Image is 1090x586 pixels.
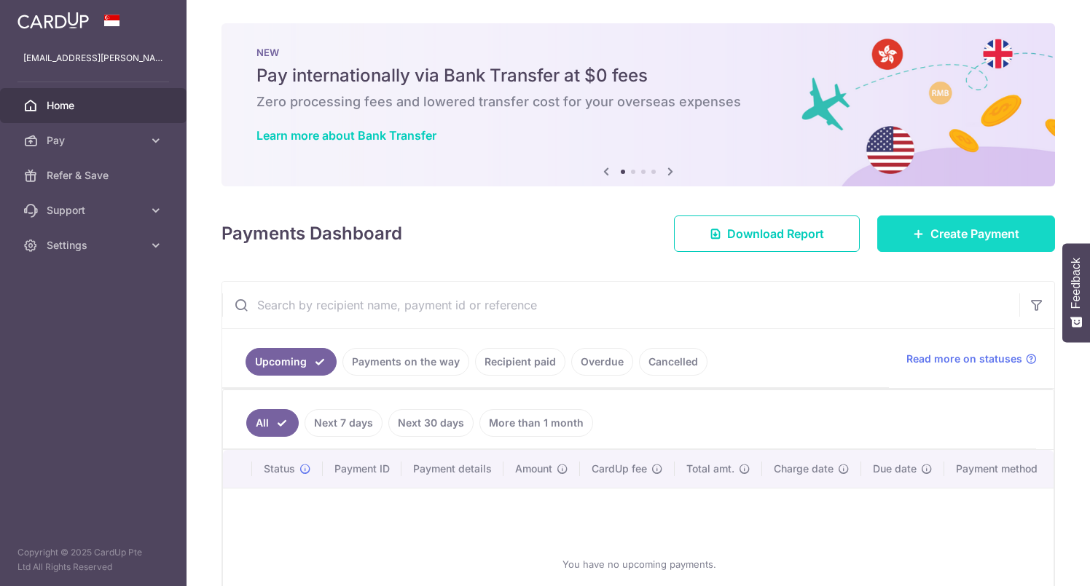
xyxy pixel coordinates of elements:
span: Charge date [774,462,834,476]
a: Create Payment [877,215,1055,252]
span: Download Report [727,225,824,242]
p: NEW [256,47,1020,58]
a: Next 7 days [305,409,383,437]
h5: Pay internationally via Bank Transfer at $0 fees [256,64,1020,87]
button: Feedback - Show survey [1062,243,1090,342]
span: Due date [873,462,917,476]
a: Learn more about Bank Transfer [256,128,436,143]
span: Amount [515,462,552,476]
a: Recipient paid [475,348,565,376]
th: Payment method [944,450,1055,488]
span: Support [47,203,143,218]
span: Refer & Save [47,168,143,183]
span: Pay [47,133,143,148]
span: Create Payment [930,225,1019,242]
a: Download Report [674,215,860,252]
th: Payment ID [323,450,401,488]
span: CardUp fee [592,462,647,476]
span: Settings [47,238,143,253]
h4: Payments Dashboard [221,221,402,247]
img: Bank transfer banner [221,23,1055,186]
span: Home [47,98,143,113]
a: Upcoming [246,348,337,376]
span: Read more on statuses [906,352,1022,366]
input: Search by recipient name, payment id or reference [222,282,1019,328]
span: Feedback [1070,258,1083,309]
a: Payments on the way [342,348,469,376]
a: More than 1 month [479,409,593,437]
h6: Zero processing fees and lowered transfer cost for your overseas expenses [256,93,1020,111]
img: CardUp [17,12,89,29]
a: Read more on statuses [906,352,1037,366]
span: Status [264,462,295,476]
a: Overdue [571,348,633,376]
a: All [246,409,299,437]
p: [EMAIL_ADDRESS][PERSON_NAME][DOMAIN_NAME] [23,51,163,66]
span: Help [34,10,63,23]
span: Total amt. [686,462,734,476]
th: Payment details [401,450,503,488]
a: Cancelled [639,348,707,376]
a: Next 30 days [388,409,474,437]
